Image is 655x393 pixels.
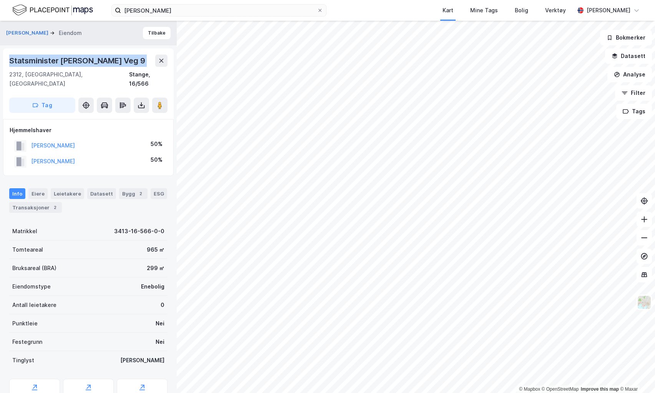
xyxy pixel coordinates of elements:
[470,6,498,15] div: Mine Tags
[143,27,171,39] button: Tilbake
[151,139,163,149] div: 50%
[12,356,34,365] div: Tinglyst
[605,48,652,64] button: Datasett
[12,319,38,328] div: Punktleie
[119,188,148,199] div: Bygg
[617,356,655,393] div: Kontrollprogram for chat
[607,67,652,82] button: Analyse
[147,245,164,254] div: 965 ㎡
[120,356,164,365] div: [PERSON_NAME]
[12,300,56,310] div: Antall leietakere
[542,386,579,392] a: OpenStreetMap
[12,3,93,17] img: logo.f888ab2527a4732fd821a326f86c7f29.svg
[28,188,48,199] div: Eiere
[156,319,164,328] div: Nei
[443,6,453,15] div: Kart
[121,5,317,16] input: Søk på adresse, matrikkel, gårdeiere, leietakere eller personer
[51,204,59,211] div: 2
[637,295,652,310] img: Z
[12,227,37,236] div: Matrikkel
[9,98,75,113] button: Tag
[151,188,167,199] div: ESG
[141,282,164,291] div: Enebolig
[9,188,25,199] div: Info
[615,85,652,101] button: Filter
[617,356,655,393] iframe: Chat Widget
[9,70,129,88] div: 2312, [GEOGRAPHIC_DATA], [GEOGRAPHIC_DATA]
[51,188,84,199] div: Leietakere
[519,386,540,392] a: Mapbox
[9,55,146,67] div: Statsminister [PERSON_NAME] Veg 9
[161,300,164,310] div: 0
[581,386,619,392] a: Improve this map
[12,282,51,291] div: Eiendomstype
[59,28,82,38] div: Eiendom
[587,6,630,15] div: [PERSON_NAME]
[12,337,42,347] div: Festegrunn
[515,6,528,15] div: Bolig
[9,202,62,213] div: Transaksjoner
[114,227,164,236] div: 3413-16-566-0-0
[12,264,56,273] div: Bruksareal (BRA)
[6,29,50,37] button: [PERSON_NAME]
[151,155,163,164] div: 50%
[129,70,167,88] div: Stange, 16/566
[147,264,164,273] div: 299 ㎡
[12,245,43,254] div: Tomteareal
[616,104,652,119] button: Tags
[87,188,116,199] div: Datasett
[10,126,167,135] div: Hjemmelshaver
[600,30,652,45] button: Bokmerker
[545,6,566,15] div: Verktøy
[156,337,164,347] div: Nei
[137,190,144,197] div: 2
